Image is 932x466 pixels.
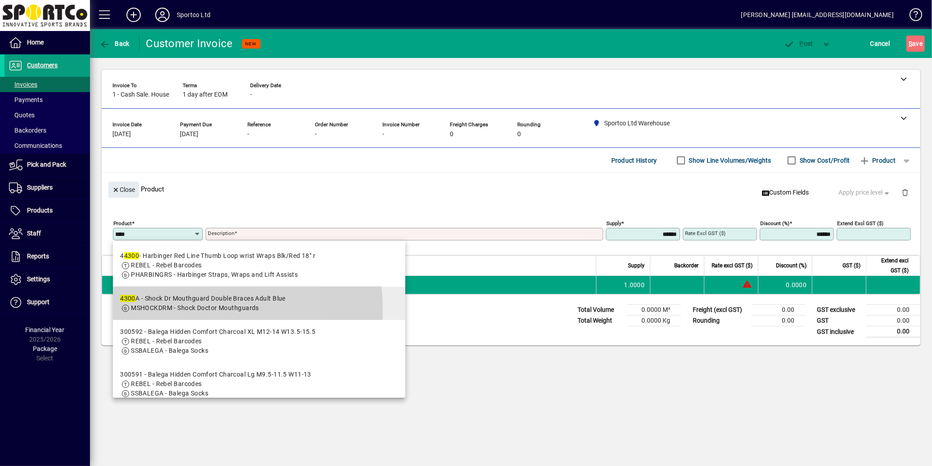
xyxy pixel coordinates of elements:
app-page-header-button: Close [106,185,141,193]
td: GST [812,315,866,326]
span: ave [909,36,923,51]
a: Reports [4,245,90,268]
span: Package [33,345,57,352]
span: ost [784,40,813,47]
div: Product [102,173,920,205]
span: - [250,91,252,98]
span: 0 [517,131,521,138]
a: Products [4,200,90,222]
label: Show Line Volumes/Weights [687,156,771,165]
button: Profile [148,7,177,23]
mat-label: Description [208,230,234,236]
span: GST ($) [842,261,860,271]
button: Back [97,36,132,52]
mat-label: Supply [606,220,621,226]
span: - [382,131,384,138]
app-page-header-button: Delete [894,188,916,196]
span: Support [27,298,49,306]
a: Payments [4,92,90,107]
td: Total Weight [573,315,627,326]
span: - [315,131,317,138]
span: Suppliers [27,184,53,191]
td: GST exclusive [812,305,866,315]
a: Staff [4,222,90,245]
td: 0.00 [751,305,805,315]
span: REBEL - Rebel Barcodes [131,337,202,345]
span: PHARBINGRS - Harbinger Straps, Wraps and Lift Assists [131,271,298,278]
span: Invoices [9,81,37,88]
div: Sportco Ltd [177,8,211,22]
span: Reports [27,253,49,260]
span: Home [27,39,44,46]
span: Supply [628,261,645,271]
span: P [800,40,804,47]
td: Rounding [688,315,751,326]
span: Financial Year [26,326,65,333]
button: Product History [608,152,661,169]
button: Save [906,36,925,52]
mat-option: 300591 - Balega Hidden Comfort Charcoal Lg M9.5-11.5 W11-13 [113,363,405,405]
span: Close [112,182,135,197]
span: Customers [27,62,58,69]
a: Settings [4,268,90,291]
div: [PERSON_NAME] [EMAIL_ADDRESS][DOMAIN_NAME] [741,8,894,22]
a: Knowledge Base [903,2,921,31]
span: MSHOCKDRM - Shock Doctor Mouthguards [131,304,259,311]
span: NEW [246,41,257,47]
td: GST inclusive [812,326,866,337]
span: Custom Fields [762,188,809,197]
a: Pick and Pack [4,154,90,176]
span: Quotes [9,111,35,119]
span: Communications [9,142,62,149]
span: Pick and Pack [27,161,66,168]
button: Apply price level [835,185,895,201]
span: Staff [27,230,41,237]
td: Total Volume [573,305,627,315]
td: 0.00 [866,326,920,337]
span: 0 [450,131,453,138]
span: - [247,131,249,138]
span: Extend excl GST ($) [872,256,909,275]
button: Add [119,7,148,23]
mat-label: Rate excl GST ($) [685,230,726,236]
div: 300592 - Balega Hidden Comfort Charcoal XL M12-14 W13.5-15.5 [120,327,315,337]
td: Freight (excl GST) [688,305,751,315]
mat-option: 44300 - Harbinger Red Line Thumb Loop wrist Wraps Blk/Red 18" r [113,244,405,287]
button: Custom Fields [758,185,813,201]
label: Show Cost/Profit [798,156,850,165]
button: Delete [894,182,916,203]
span: Payments [9,96,43,103]
span: Discount (%) [776,261,807,271]
a: Suppliers [4,177,90,199]
span: Rate excl GST ($) [712,261,753,271]
button: Close [108,182,139,198]
span: Product History [611,153,657,168]
app-page-header-button: Back [90,36,139,52]
mat-option: 300592 - Balega Hidden Comfort Charcoal XL M12-14 W13.5-15.5 [113,320,405,363]
td: 0.0000 Kg [627,315,681,326]
div: 4 - Harbinger Red Line Thumb Loop wrist Wraps Blk/Red 18" r [120,251,315,261]
div: 300591 - Balega Hidden Comfort Charcoal Lg M9.5-11.5 W11-13 [120,370,311,379]
em: 4300 [124,252,139,259]
span: Backorders [9,127,46,134]
span: Cancel [870,36,890,51]
td: 0.00 [751,315,805,326]
td: 0.0000 [758,276,812,294]
td: 0.00 [866,305,920,315]
mat-option: 4300A - Shock Dr Mouthguard Double Braces Adult Blue [113,287,405,320]
mat-label: Product [113,220,132,226]
a: Backorders [4,123,90,138]
button: Post [780,36,818,52]
div: A - Shock Dr Mouthguard Double Braces Adult Blue [120,294,286,303]
span: [DATE] [112,131,131,138]
span: Apply price level [839,188,891,197]
a: Support [4,291,90,314]
a: Communications [4,138,90,153]
span: Back [99,40,130,47]
a: Quotes [4,107,90,123]
span: 1 day after EOM [183,91,228,98]
span: Products [27,207,53,214]
button: Cancel [868,36,892,52]
span: Backorder [674,261,699,271]
span: REBEL - Rebel Barcodes [131,380,202,387]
